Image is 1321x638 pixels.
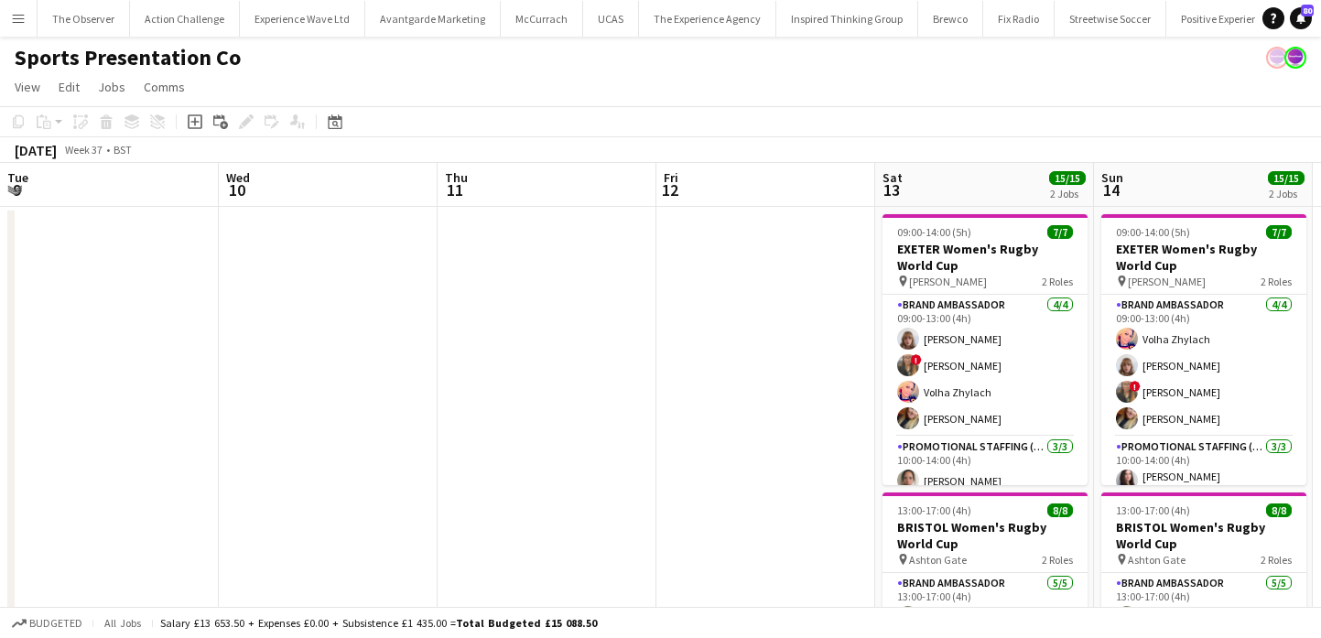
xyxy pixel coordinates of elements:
app-card-role: Brand Ambassador4/409:00-13:00 (4h)[PERSON_NAME]![PERSON_NAME]Volha Zhylach[PERSON_NAME] [882,295,1088,437]
div: 2 Jobs [1050,187,1085,200]
span: ! [911,354,922,365]
span: Sun [1101,169,1123,186]
a: View [7,75,48,99]
span: 15/15 [1268,171,1305,185]
a: Edit [51,75,87,99]
div: BST [114,143,132,157]
span: 15/15 [1049,171,1086,185]
span: 2 Roles [1042,275,1073,288]
span: 10 [223,179,250,200]
span: ! [1130,381,1141,392]
div: [DATE] [15,141,57,159]
span: Jobs [98,79,125,95]
span: View [15,79,40,95]
span: [PERSON_NAME] [909,275,987,288]
span: 09:00-14:00 (5h) [1116,225,1190,239]
span: Tue [7,169,28,186]
span: Wed [226,169,250,186]
span: 12 [661,179,678,200]
h1: Sports Presentation Co [15,44,241,71]
span: Thu [445,169,468,186]
span: Edit [59,79,80,95]
span: 11 [442,179,468,200]
span: Ashton Gate [1128,553,1186,567]
h3: EXETER Women's Rugby World Cup [882,241,1088,274]
span: Budgeted [29,617,82,630]
button: The Observer [38,1,130,37]
app-job-card: 09:00-14:00 (5h)7/7EXETER Women's Rugby World Cup [PERSON_NAME]2 RolesBrand Ambassador4/409:00-13... [1101,214,1306,485]
button: Action Challenge [130,1,240,37]
a: Comms [136,75,192,99]
button: Fix Radio [983,1,1055,37]
span: 80 [1301,5,1314,16]
button: Experience Wave Ltd [240,1,365,37]
span: 13:00-17:00 (4h) [897,503,971,517]
button: Budgeted [9,613,85,633]
span: Ashton Gate [909,553,967,567]
span: Fri [664,169,678,186]
button: The Experience Agency [639,1,776,37]
span: Week 37 [60,143,106,157]
h3: BRISTOL Women's Rugby World Cup [1101,519,1306,552]
div: Salary £13 653.50 + Expenses £0.00 + Subsistence £1 435.00 = [160,616,597,630]
button: Inspired Thinking Group [776,1,918,37]
span: 9 [5,179,28,200]
h3: EXETER Women's Rugby World Cup [1101,241,1306,274]
app-user-avatar: Sophie Barnes [1266,47,1288,69]
button: UCAS [583,1,639,37]
div: 2 Jobs [1269,187,1304,200]
span: 7/7 [1266,225,1292,239]
h3: BRISTOL Women's Rugby World Cup [882,519,1088,552]
app-job-card: 09:00-14:00 (5h)7/7EXETER Women's Rugby World Cup [PERSON_NAME]2 RolesBrand Ambassador4/409:00-13... [882,214,1088,485]
a: 80 [1290,7,1312,29]
app-card-role: Promotional Staffing (Brand Ambassadors)3/310:00-14:00 (4h)[PERSON_NAME] [882,437,1088,563]
a: Jobs [91,75,133,99]
span: [PERSON_NAME] [1128,275,1206,288]
button: Positive Experience [1166,1,1284,37]
button: McCurrach [501,1,583,37]
span: 8/8 [1266,503,1292,517]
span: 09:00-14:00 (5h) [897,225,971,239]
button: Brewco [918,1,983,37]
span: Total Budgeted £15 088.50 [456,616,597,630]
app-user-avatar: Florence Watkinson [1284,47,1306,69]
span: 7/7 [1047,225,1073,239]
span: 13:00-17:00 (4h) [1116,503,1190,517]
app-card-role: Promotional Staffing (Brand Ambassadors)3/310:00-14:00 (4h)[PERSON_NAME] [PERSON_NAME] [1101,437,1306,563]
span: 14 [1099,179,1123,200]
span: 2 Roles [1042,553,1073,567]
span: 13 [880,179,903,200]
span: All jobs [101,616,145,630]
span: Comms [144,79,185,95]
button: Streetwise Soccer [1055,1,1166,37]
span: Sat [882,169,903,186]
span: 2 Roles [1261,275,1292,288]
app-card-role: Brand Ambassador4/409:00-13:00 (4h)Volha Zhylach[PERSON_NAME]![PERSON_NAME][PERSON_NAME] [1101,295,1306,437]
span: 8/8 [1047,503,1073,517]
span: 2 Roles [1261,553,1292,567]
button: Avantgarde Marketing [365,1,501,37]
